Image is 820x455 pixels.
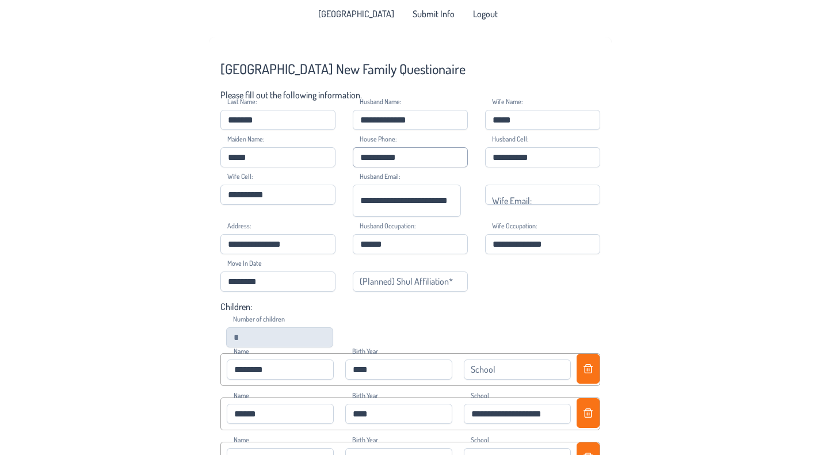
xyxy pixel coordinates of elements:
a: [GEOGRAPHIC_DATA] [311,5,401,23]
li: Pine Lake Park [311,5,401,23]
span: Logout [473,9,498,18]
span: Submit Info [413,9,455,18]
span: [GEOGRAPHIC_DATA] [318,9,394,18]
h2: [GEOGRAPHIC_DATA] New Family Questionaire [220,60,600,78]
p: Children: [220,301,600,312]
li: Logout [466,5,505,23]
a: Submit Info [406,5,462,23]
p: Please fill out the following information. [220,89,600,101]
